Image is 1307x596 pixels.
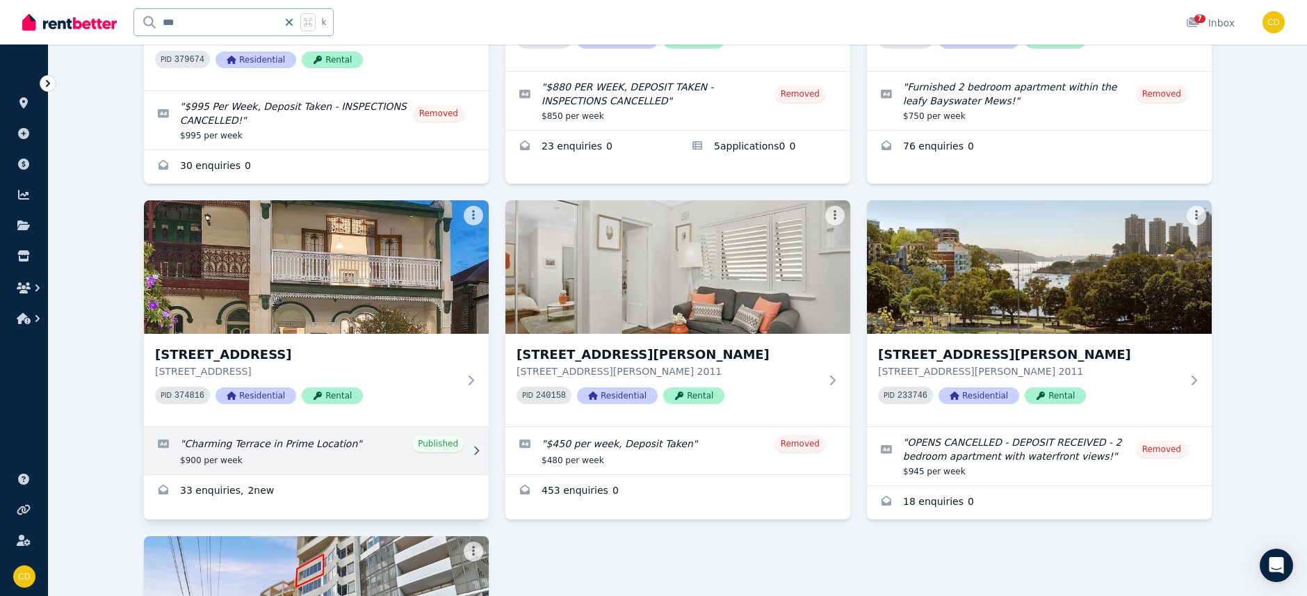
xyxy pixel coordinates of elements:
img: RentBetter [22,12,117,33]
small: PID [161,56,172,63]
img: 83 Bay St, Rockdale [144,200,489,334]
a: Edit listing: OPENS CANCELLED - DEPOSIT RECEIVED - 2 bedroom apartment with waterfront views! [867,427,1212,485]
small: PID [522,392,533,399]
a: Edit listing: $995 Per Week, Deposit Taken - INSPECTIONS CANCELLED! [144,91,489,150]
button: More options [825,206,845,225]
a: Enquiries for 6/11 Onslow Pl, Rose Bay [505,131,678,164]
p: [STREET_ADDRESS][PERSON_NAME] 2011 [517,364,820,378]
code: 374816 [174,391,204,401]
img: Chris Dimitropoulos [13,565,35,588]
span: Rental [302,387,363,404]
small: PID [161,392,172,399]
h3: [STREET_ADDRESS][PERSON_NAME] [517,345,820,364]
img: Chris Dimitropoulos [1263,11,1285,33]
a: 307/117 Macleay Street, Elizabeth Bay[STREET_ADDRESS][PERSON_NAME][STREET_ADDRESS][PERSON_NAME] 2... [505,200,850,426]
a: Applications for 6/11 Onslow Pl, Rose Bay [678,131,850,164]
span: Residential [216,387,296,404]
span: Residential [939,387,1019,404]
span: k [321,17,326,28]
h3: [STREET_ADDRESS] [155,345,458,364]
button: More options [464,542,483,561]
img: 508/1 Clement Place, Rushcutters Bay [867,200,1212,334]
a: 83 Bay St, Rockdale[STREET_ADDRESS][STREET_ADDRESS]PID 374816ResidentialRental [144,200,489,426]
span: Residential [216,51,296,68]
span: 7 [1194,15,1205,23]
a: 508/1 Clement Place, Rushcutters Bay[STREET_ADDRESS][PERSON_NAME][STREET_ADDRESS][PERSON_NAME] 20... [867,200,1212,426]
span: Rental [302,51,363,68]
a: Edit listing: $880 PER WEEK, DEPOSIT TAKEN - INSPECTIONS CANCELLED [505,72,850,130]
p: [STREET_ADDRESS][PERSON_NAME] 2011 [878,364,1181,378]
p: [STREET_ADDRESS] [155,364,458,378]
a: Enquiries for 307/117 Macleay Street, Elizabeth Bay [505,475,850,508]
code: 379674 [174,55,204,65]
a: Edit listing: $450 per week, Deposit Taken [505,427,850,474]
code: 233746 [898,391,927,401]
small: PID [884,392,895,399]
a: Edit listing: Charming Terrace in Prime Location [144,427,489,474]
a: Enquiries for 9/42 Bayswater Road, Potts Point [867,131,1212,164]
a: Enquiries for 83 Bay St, Rockdale [144,475,489,508]
span: Rental [663,387,724,404]
div: Open Intercom Messenger [1260,549,1293,582]
span: ORGANISE [11,76,55,86]
span: Residential [577,387,658,404]
h3: [STREET_ADDRESS][PERSON_NAME] [878,345,1181,364]
span: Rental [1025,387,1086,404]
div: Inbox [1186,16,1235,30]
a: Enquiries for 3/58 Chaleyer St, Rose Bay [144,150,489,184]
a: Enquiries for 508/1 Clement Place, Rushcutters Bay [867,486,1212,520]
button: More options [464,206,483,225]
a: Edit listing: Furnished 2 bedroom apartment within the leafy Bayswater Mews! [867,72,1212,130]
img: 307/117 Macleay Street, Elizabeth Bay [505,200,850,334]
code: 240158 [536,391,566,401]
button: More options [1187,206,1206,225]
